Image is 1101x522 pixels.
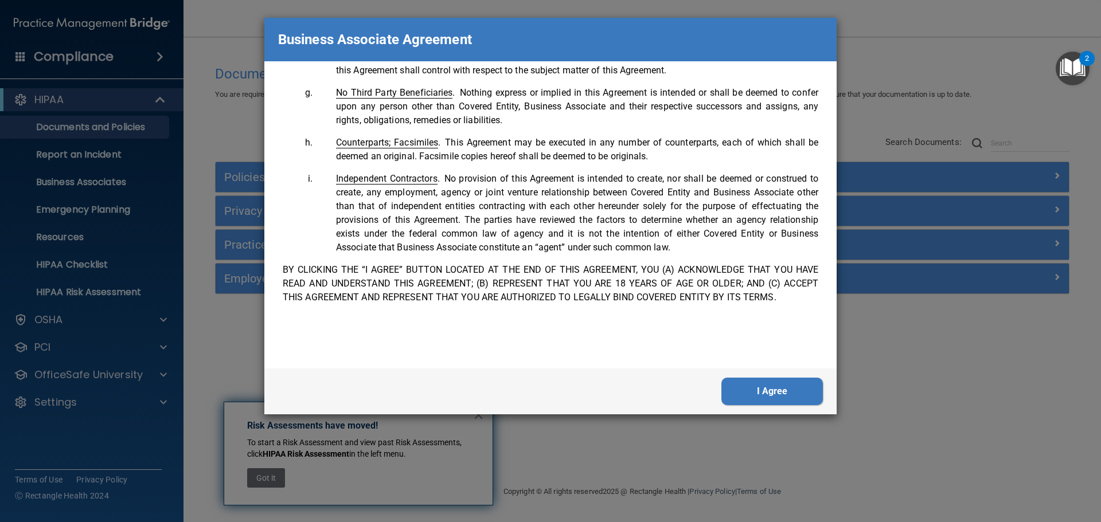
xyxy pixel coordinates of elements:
iframe: Drift Widget Chat Controller [903,441,1087,486]
span: Counterparts; Facsimiles [336,137,438,148]
p: Business Associate Agreement [278,27,472,52]
button: Open Resource Center, 2 new notifications [1056,52,1090,85]
span: Independent Contractors [336,173,438,185]
div: 2 [1085,58,1089,73]
li: This Agreement may be executed in any number of counterparts, each of which shall be deemed an or... [315,136,818,163]
li: Nothing express or implied in this Agreement is intended or shall be deemed to confer upon any pe... [315,86,818,127]
button: I Agree [721,378,823,405]
span: No Third Party Beneficiaries [336,87,452,99]
span: . [336,173,440,184]
li: No provision of this Agreement is intended to create, nor shall be deemed or construed to create,... [315,172,818,254]
span: . [336,137,440,148]
span: . [336,87,455,98]
p: BY CLICKING THE “I AGREE” BUTTON LOCATED AT THE END OF THIS AGREEMENT, YOU (A) ACKNOWLEDGE THAT Y... [283,263,818,304]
